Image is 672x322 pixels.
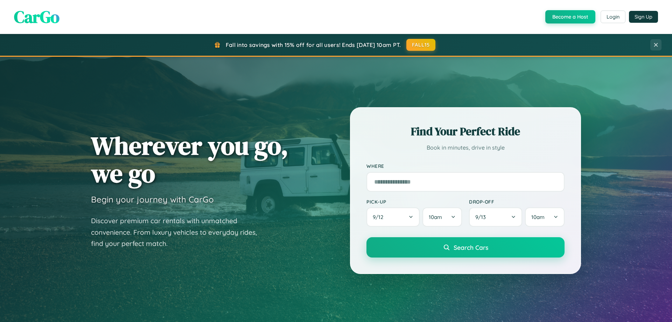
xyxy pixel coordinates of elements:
[14,5,59,28] span: CarGo
[366,199,462,205] label: Pick-up
[366,163,565,169] label: Where
[422,207,462,227] button: 10am
[366,237,565,258] button: Search Cars
[601,11,625,23] button: Login
[429,214,442,220] span: 10am
[531,214,545,220] span: 10am
[366,207,420,227] button: 9/12
[545,10,595,23] button: Become a Host
[226,41,401,48] span: Fall into savings with 15% off for all users! Ends [DATE] 10am PT.
[406,39,436,51] button: FALL15
[469,199,565,205] label: Drop-off
[366,143,565,153] p: Book in minutes, drive in style
[629,11,658,23] button: Sign Up
[373,214,387,220] span: 9 / 12
[91,132,288,187] h1: Wherever you go, we go
[366,124,565,139] h2: Find Your Perfect Ride
[469,207,522,227] button: 9/13
[454,244,488,251] span: Search Cars
[91,215,266,249] p: Discover premium car rentals with unmatched convenience. From luxury vehicles to everyday rides, ...
[91,194,214,205] h3: Begin your journey with CarGo
[525,207,565,227] button: 10am
[475,214,489,220] span: 9 / 13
